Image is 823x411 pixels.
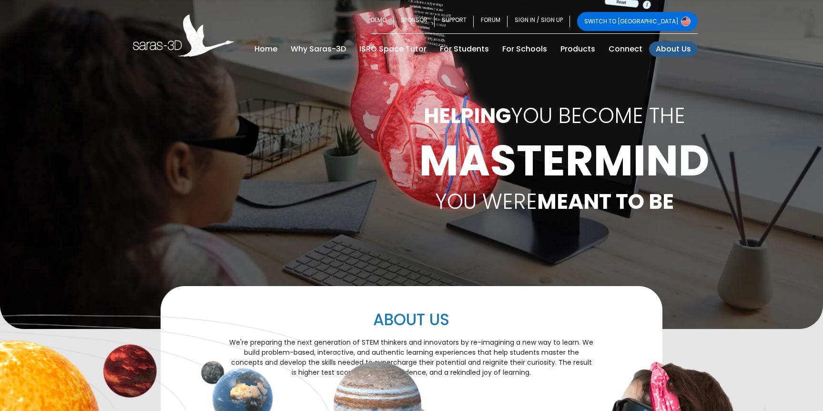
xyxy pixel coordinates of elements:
img: Switch to USA [681,17,691,26]
a: FORUM [474,12,508,31]
a: SWITCH TO [GEOGRAPHIC_DATA] [577,12,698,31]
a: SUPPORT [435,12,474,31]
img: Saras 3D [133,14,234,57]
p: YOU WERE [419,186,691,217]
a: ISRO Space Tutor [353,41,433,57]
a: For Students [433,41,496,57]
a: Products [554,41,602,57]
h2: ABOUT US [229,310,593,330]
a: Connect [602,41,649,57]
h1: MASTERMIND [419,139,691,182]
a: Home [248,41,284,57]
a: For Schools [496,41,554,57]
p: YOU BECOME THE [419,100,691,132]
a: SIGN IN / SIGN UP [508,12,570,31]
b: HELPING [424,101,511,130]
a: About Us [649,41,698,57]
b: MEANT TO BE [537,187,674,216]
a: SPONSOR [394,12,435,31]
a: Why Saras-3D [284,41,353,57]
a: DEMO [371,12,394,31]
